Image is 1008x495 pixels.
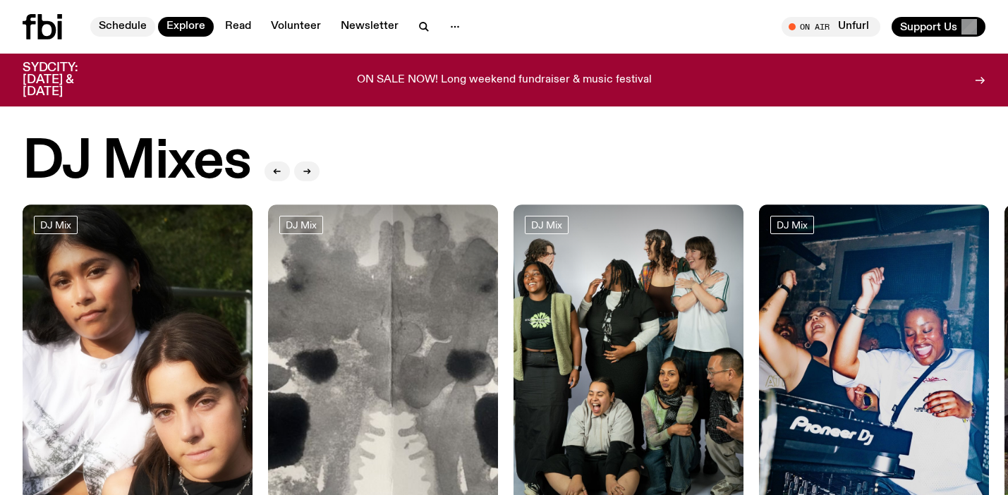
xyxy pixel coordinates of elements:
a: Read [217,17,260,37]
span: Support Us [900,20,957,33]
a: Explore [158,17,214,37]
a: DJ Mix [34,216,78,234]
a: DJ Mix [770,216,814,234]
span: DJ Mix [40,219,71,230]
h2: DJ Mixes [23,135,250,189]
a: Schedule [90,17,155,37]
h3: SYDCITY: [DATE] & [DATE] [23,62,113,98]
a: Newsletter [332,17,407,37]
a: Volunteer [262,17,329,37]
span: DJ Mix [531,219,562,230]
p: ON SALE NOW! Long weekend fundraiser & music festival [357,74,652,87]
a: DJ Mix [525,216,569,234]
button: Support Us [892,17,985,37]
span: DJ Mix [777,219,808,230]
span: DJ Mix [286,219,317,230]
a: DJ Mix [279,216,323,234]
button: On AirUnfurl [782,17,880,37]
